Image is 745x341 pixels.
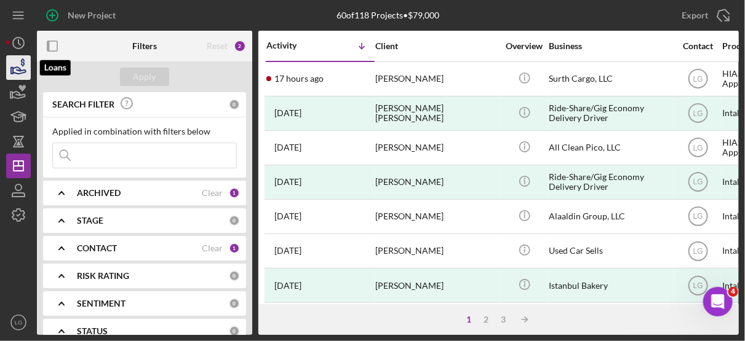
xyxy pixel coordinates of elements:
div: Ride-Share/Gig Economy Delivery Driver [549,97,672,130]
div: 2 [234,40,246,52]
text: LG [693,109,703,118]
div: Contact [675,41,721,51]
div: Clear [202,243,223,253]
b: ARCHIVED [77,188,121,198]
div: Overview [501,41,548,51]
b: STATUS [77,326,108,336]
div: 3 [495,315,512,324]
div: Client [375,41,498,51]
text: LG [693,144,703,152]
time: 2025-08-17 23:05 [274,74,324,84]
div: [PERSON_NAME] [375,166,498,198]
b: SENTIMENT [77,299,125,308]
div: 0 [229,215,240,226]
text: LG [693,213,703,221]
div: 60 of 118 Projects • $79,000 [337,10,439,20]
button: New Project [37,3,128,28]
div: Applied in combination with filters below [52,127,237,136]
div: New Project [68,3,116,28]
div: Ride-Share/Gig Economy Delivery Driver [549,166,672,198]
button: LG [6,310,31,335]
text: LG [693,281,703,290]
div: 1 [229,187,240,198]
div: Apply [133,68,156,86]
div: [PERSON_NAME] [375,200,498,233]
div: Clear [202,188,223,198]
b: RISK RATING [77,271,129,281]
div: [PERSON_NAME] [375,304,498,336]
div: 1 [461,315,478,324]
span: 4 [728,287,738,297]
div: [PERSON_NAME] [PERSON_NAME] [375,97,498,130]
div: Activity [266,41,321,50]
div: 2 [478,315,495,324]
div: Reset [207,41,228,51]
text: LG [15,319,23,326]
div: Surth Cargo, LLC [549,63,672,95]
div: Business [549,41,672,51]
div: [PERSON_NAME] [375,269,498,302]
div: 0 [229,270,240,281]
div: All Clean Pico, LLC [549,131,672,164]
div: 0 [229,99,240,110]
div: Export [682,3,708,28]
time: 2025-08-11 13:04 [274,177,301,187]
time: 2025-08-17 03:03 [274,108,301,118]
time: 2025-08-14 17:53 [274,143,301,152]
time: 2025-08-08 20:15 [274,246,301,256]
button: Apply [120,68,169,86]
iframe: Intercom live chat [703,287,733,316]
div: Used Car Sells [549,235,672,267]
div: 1 [229,243,240,254]
text: LG [693,247,703,256]
text: LG [693,75,703,84]
div: 0 [229,298,240,309]
b: STAGE [77,216,103,225]
div: [PERSON_NAME] [375,131,498,164]
time: 2025-08-08 21:17 [274,211,301,221]
div: Istanbul Bakery [549,269,672,302]
div: [PERSON_NAME] [375,235,498,267]
b: CONTACT [77,243,117,253]
time: 2025-08-08 00:10 [274,281,301,291]
button: Export [669,3,739,28]
div: [PERSON_NAME] [375,63,498,95]
b: SEARCH FILTER [52,100,114,109]
b: Filters [132,41,157,51]
text: LG [693,178,703,187]
div: 0 [229,326,240,337]
div: Alaaldin Group, LLC [549,200,672,233]
div: Riding with [PERSON_NAME] [549,304,672,336]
